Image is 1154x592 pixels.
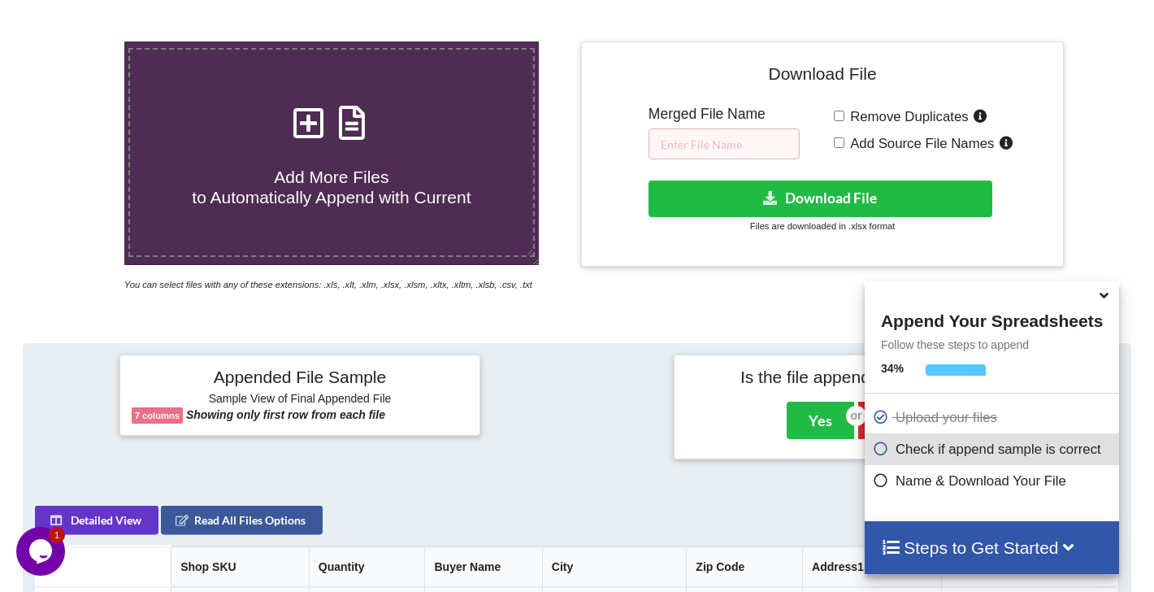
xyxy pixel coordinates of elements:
iframe: chat widget [16,527,68,576]
h4: Appended File Sample [132,367,469,390]
b: 7 columns [135,411,180,420]
th: Quantity [309,547,425,587]
th: Shop SKU [171,547,309,587]
th: Address1 [802,547,941,587]
small: Files are downloaded in .xlsx format [750,221,895,231]
button: Detailed View [35,506,158,535]
span: Add Source File Names [844,136,994,151]
h5: Merged File Name [649,106,800,123]
b: Showing only first row from each file [186,408,385,421]
span: Add More Files to Automatically Append with Current [192,168,471,207]
span: Remove Duplicates [844,109,969,124]
th: Zip Code [686,547,802,587]
button: Yes [787,402,854,439]
input: Enter File Name [649,128,800,159]
p: Check if append sample is correct [873,439,1115,459]
th: City [542,547,687,587]
th: Buyer Name [424,547,541,587]
p: Name & Download Your File [873,471,1115,491]
button: Read All Files Options [161,506,323,535]
h4: Append Your Spreadsheets [865,307,1119,331]
p: Upload your files [873,407,1115,428]
h6: Sample View of Final Appended File [132,392,469,408]
h4: Is the file appended correctly? [686,367,1023,387]
h4: Download File [593,54,1052,100]
b: 34 % [881,362,904,375]
button: No [858,402,922,439]
i: You can select files with any of these extensions: .xls, .xlt, .xlm, .xlsx, .xlsm, .xltx, .xltm, ... [124,280,532,289]
button: Download File [649,181,992,217]
h4: Steps to Get Started [881,538,1103,558]
p: Follow these steps to append [865,337,1119,353]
